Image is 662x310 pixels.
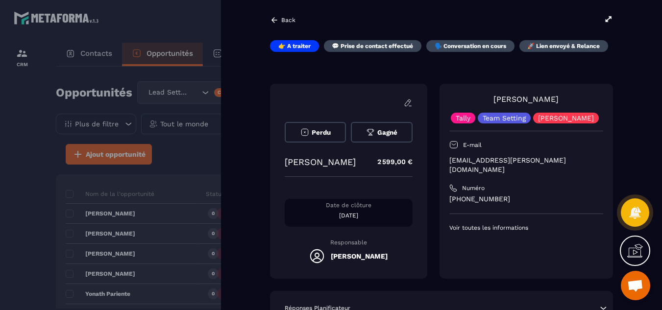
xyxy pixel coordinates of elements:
p: Back [281,17,295,24]
h5: [PERSON_NAME] [331,252,388,260]
span: Perdu [312,129,331,136]
p: Responsable [285,239,413,246]
p: 👉 A traiter [278,42,311,50]
p: Tally [456,115,470,121]
p: [PERSON_NAME] [538,115,594,121]
span: Gagné [377,129,397,136]
a: [PERSON_NAME] [493,95,559,104]
p: Numéro [462,184,485,192]
p: [EMAIL_ADDRESS][PERSON_NAME][DOMAIN_NAME] [449,156,603,174]
p: [PERSON_NAME] [285,157,356,167]
p: 2 599,00 € [368,152,413,171]
p: 💬 Prise de contact effectué [332,42,413,50]
p: Team Setting [483,115,526,121]
p: [PHONE_NUMBER] [449,194,603,204]
button: Perdu [285,122,346,143]
p: 🗣️ Conversation en cours [435,42,506,50]
p: Date de clôture [285,201,413,209]
p: E-mail [463,141,482,149]
p: [DATE] [285,212,413,219]
button: Gagné [351,122,412,143]
p: Voir toutes les informations [449,224,603,232]
p: 🚀 Lien envoyé & Relance [527,42,600,50]
div: Ouvrir le chat [621,271,650,300]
